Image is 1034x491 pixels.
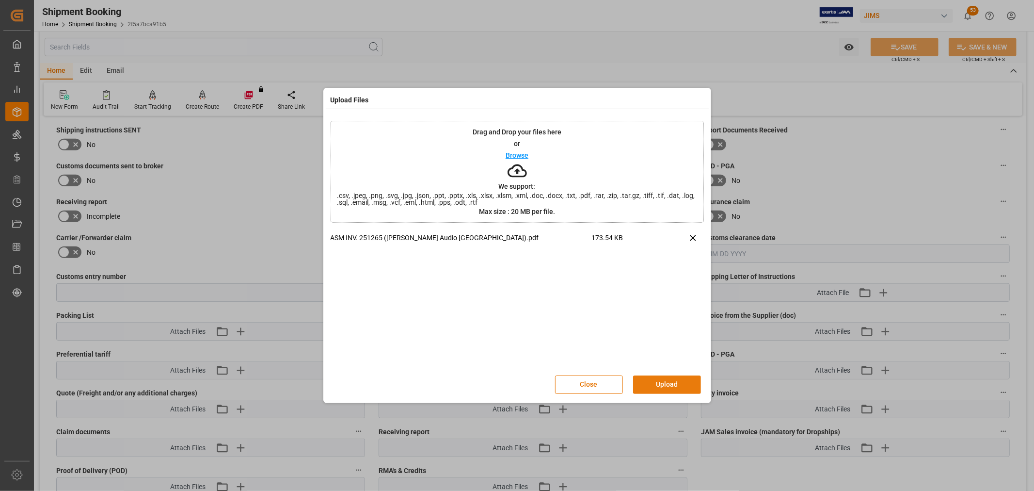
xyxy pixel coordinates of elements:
button: Close [555,376,623,394]
p: Browse [506,152,528,159]
p: or [514,140,520,147]
span: 173.54 KB [592,233,658,250]
button: Upload [633,376,701,394]
div: Drag and Drop your files hereorBrowseWe support:.csv, .jpeg, .png, .svg, .jpg, .json, .ppt, .pptx... [331,121,704,223]
span: .csv, .jpeg, .png, .svg, .jpg, .json, .ppt, .pptx, .xls, .xlsx, .xlsm, .xml, .doc, .docx, .txt, .... [331,192,703,206]
p: Drag and Drop your files here [473,129,561,135]
p: We support: [499,183,536,190]
p: Max size : 20 MB per file. [479,208,555,215]
h4: Upload Files [331,95,369,105]
p: ASM INV. 251265 ([PERSON_NAME] Audio [GEOGRAPHIC_DATA]).pdf [331,233,592,243]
